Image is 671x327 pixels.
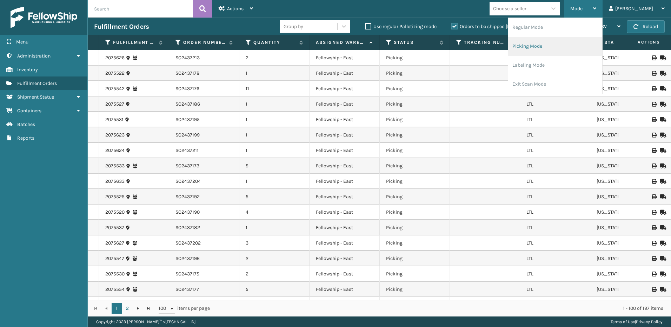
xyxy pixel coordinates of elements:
i: Mark as Shipped [660,133,664,138]
td: SO2437178 [169,66,239,81]
td: SO2437202 [169,235,239,251]
a: 2075533 [105,162,125,169]
i: Print BOL [652,272,656,276]
i: Print BOL [652,133,656,138]
td: SO2437211 [169,143,239,158]
img: logo [11,7,77,28]
a: 2075522 [105,70,125,77]
td: Picking [380,158,450,174]
td: Picking [380,112,450,127]
td: SO2437195 [169,112,239,127]
span: Batches [17,121,35,127]
i: Print BOL [652,117,656,122]
i: Mark as Shipped [660,86,664,91]
td: Picking [380,50,450,66]
i: Print BOL [652,55,656,60]
span: Menu [16,39,28,45]
td: LTL [520,235,590,251]
td: Picking [380,297,450,313]
td: 1 [239,220,310,235]
td: SO2437192 [169,189,239,205]
label: Assigned Warehouse [316,39,366,46]
span: Mode [570,6,583,12]
td: Fellowship - East [310,251,380,266]
td: LTL [520,127,590,143]
td: SO2437173 [169,158,239,174]
td: SO2437213 [169,50,239,66]
td: 5 [239,282,310,297]
td: 1 [239,96,310,112]
a: 2075542 [105,85,125,92]
td: 5 [239,189,310,205]
i: Print BOL [652,163,656,168]
td: 1 [239,112,310,127]
li: Regular Mode [508,18,602,37]
a: 2075554 [105,286,125,293]
td: LTL [520,189,590,205]
td: [US_STATE] [590,266,660,282]
td: SO2437175 [169,266,239,282]
i: Print BOL [652,194,656,199]
td: 5 [239,297,310,313]
td: LTL [520,266,590,282]
a: 2075547 [105,255,124,262]
td: Fellowship - East [310,96,380,112]
span: Go to the last page [146,306,151,311]
span: Go to the next page [135,306,141,311]
td: SO2437182 [169,220,239,235]
a: Go to the next page [133,303,143,314]
td: SO2437186 [169,96,239,112]
a: 1 [112,303,122,314]
a: 2075527 [105,101,124,108]
i: Print BOL [652,179,656,184]
a: Privacy Policy [636,319,663,324]
td: [US_STATE] [590,220,660,235]
a: Go to the last page [143,303,154,314]
td: Picking [380,96,450,112]
td: 2 [239,266,310,282]
span: 100 [159,305,169,312]
td: Fellowship - East [310,205,380,220]
span: items per page [159,303,210,314]
td: 1 [239,143,310,158]
td: Picking [380,81,450,96]
td: LTL [520,251,590,266]
label: Fulfillment Order Id [113,39,155,46]
a: 2075627 [105,240,124,247]
td: Fellowship - East [310,66,380,81]
td: LTL [520,96,590,112]
td: Fellowship - East [310,235,380,251]
p: Copyright 2023 [PERSON_NAME]™ v [TECHNICAL_ID] [96,316,195,327]
button: Reload [627,20,665,33]
div: 1 - 100 of 197 items [220,305,663,312]
td: Fellowship - East [310,112,380,127]
span: Reports [17,135,34,141]
li: Picking Mode [508,37,602,56]
a: 2075520 [105,209,125,216]
div: Choose a seller [493,5,526,12]
td: SO2437190 [169,205,239,220]
a: 2075531 [105,116,124,123]
label: Orders to be shipped [DATE] [451,24,519,29]
i: Mark as Shipped [660,210,664,215]
td: 5 [239,158,310,174]
td: Fellowship - East [310,297,380,313]
td: SO2437196 [169,251,239,266]
td: 11 [239,81,310,96]
td: 4 [239,205,310,220]
label: Use regular Palletizing mode [365,24,437,29]
td: Picking [380,282,450,297]
td: [US_STATE] [590,158,660,174]
td: Fellowship - East [310,174,380,189]
td: SO2437203 [169,297,239,313]
a: 2075525 [105,193,125,200]
td: [US_STATE] [590,143,660,158]
td: Picking [380,174,450,189]
a: 2075633 [105,178,125,185]
td: Picking [380,66,450,81]
td: LTL [520,174,590,189]
td: 1 [239,127,310,143]
td: 1 [239,66,310,81]
i: Print BOL [652,71,656,76]
i: Mark as Shipped [660,225,664,230]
